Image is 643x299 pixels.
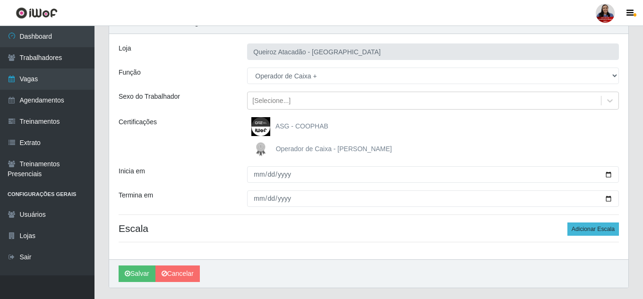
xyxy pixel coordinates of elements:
label: Função [119,68,141,77]
h4: Escala [119,222,619,234]
a: Cancelar [155,265,200,282]
div: [Selecione...] [252,96,291,106]
label: Loja [119,43,131,53]
input: 00/00/0000 [247,190,619,207]
label: Sexo do Trabalhador [119,92,180,102]
span: Operador de Caixa - [PERSON_NAME] [276,145,392,153]
img: ASG - COOPHAB [251,117,274,136]
label: Termina em [119,190,153,200]
label: Certificações [119,117,157,127]
button: Adicionar Escala [567,222,619,236]
button: Salvar [119,265,155,282]
input: 00/00/0000 [247,166,619,183]
label: Inicia em [119,166,145,176]
img: CoreUI Logo [16,7,58,19]
img: Operador de Caixa - Queiroz Atacadão [251,140,274,159]
span: ASG - COOPHAB [275,122,328,130]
